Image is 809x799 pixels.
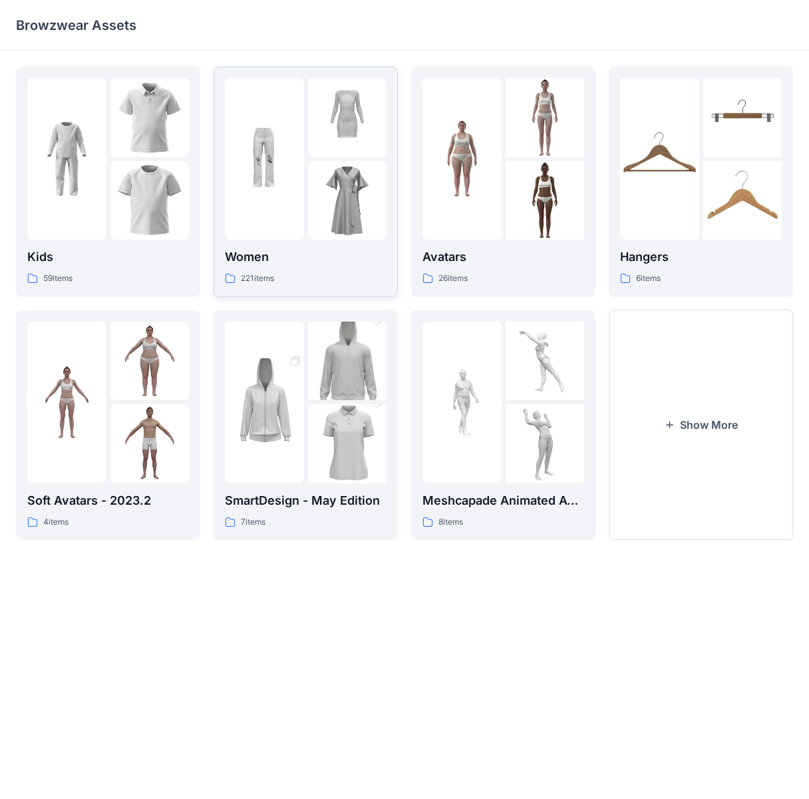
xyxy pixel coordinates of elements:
[609,310,793,541] button: Show More
[422,119,502,198] img: folder 1
[214,67,398,297] a: folder 1folder 2folder 3Women221items
[506,78,585,157] img: folder 2
[43,272,73,286] p: 59 items
[703,161,782,240] img: folder 3
[411,310,595,541] a: folder 1folder 2folder 3Meshcapade Animated Avatars8items
[27,363,106,442] img: folder 1
[241,272,274,286] p: 221 items
[308,384,387,503] img: folder 3
[225,248,387,266] p: Women
[16,67,200,297] a: folder 1folder 2folder 3Kids59items
[110,78,190,157] img: folder 2
[241,515,265,529] p: 7 items
[214,310,398,541] a: folder 1folder 2folder 3SmartDesign - May Edition7items
[225,119,304,198] img: folder 1
[620,119,699,198] img: folder 1
[609,67,793,297] a: folder 1folder 2folder 3Hangers6items
[308,161,387,240] img: folder 3
[43,515,69,529] p: 4 items
[506,322,585,401] img: folder 2
[308,78,387,157] img: folder 2
[27,119,106,198] img: folder 1
[620,248,782,266] p: Hangers
[506,161,585,240] img: folder 3
[27,491,189,510] p: Soft Avatars - 2023.2
[16,310,200,541] a: folder 1folder 2folder 3Soft Avatars - 2023.24items
[225,343,304,461] img: folder 1
[506,404,585,483] img: folder 3
[438,515,463,529] p: 8 items
[422,248,584,266] p: Avatars
[225,491,387,510] p: SmartDesign - May Edition
[636,272,661,286] p: 6 items
[422,363,502,442] img: folder 1
[422,491,584,510] p: Meshcapade Animated Avatars
[27,248,189,266] p: Kids
[110,322,190,401] img: folder 2
[411,67,595,297] a: folder 1folder 2folder 3Avatars26items
[438,272,468,286] p: 26 items
[110,161,190,240] img: folder 3
[16,16,136,35] p: Browzwear Assets
[703,78,782,157] img: folder 2
[308,302,387,420] img: folder 2
[110,404,190,483] img: folder 3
